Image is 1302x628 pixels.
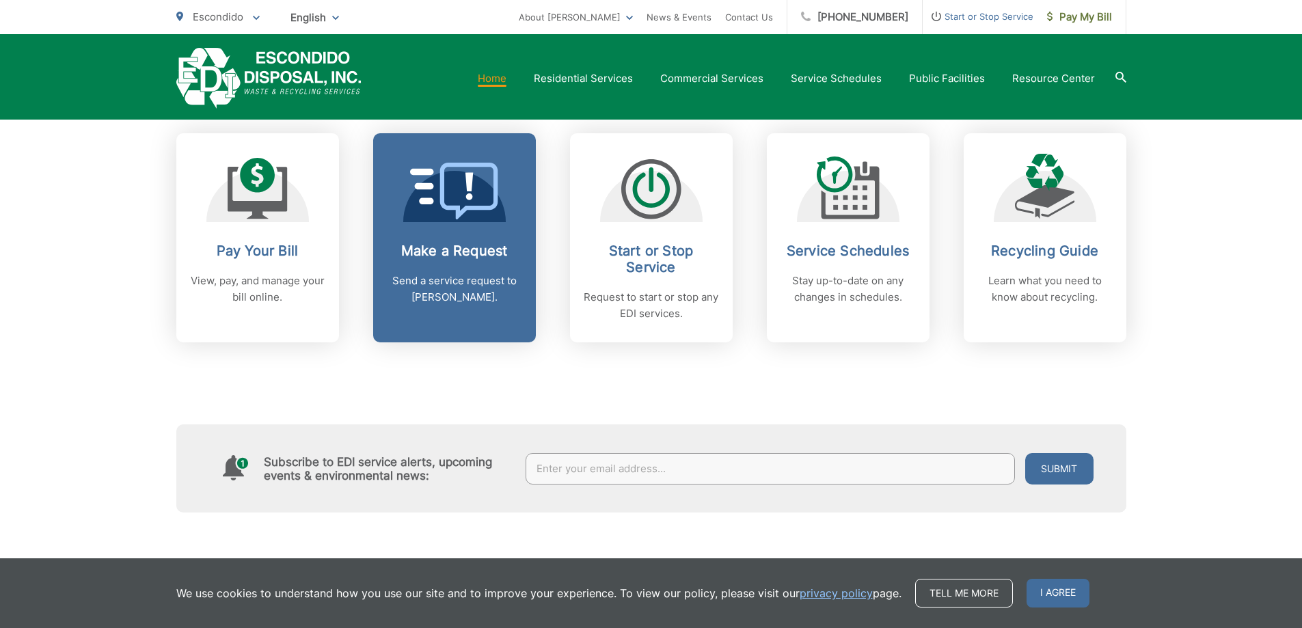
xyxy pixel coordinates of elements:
a: About [PERSON_NAME] [519,9,633,25]
h4: Subscribe to EDI service alerts, upcoming events & environmental news: [264,455,513,482]
span: Escondido [193,10,243,23]
a: Resource Center [1012,70,1095,87]
a: Contact Us [725,9,773,25]
h2: Start or Stop Service [584,243,719,275]
a: Public Facilities [909,70,985,87]
h2: Service Schedules [781,243,916,259]
h2: Make a Request [387,243,522,259]
button: Submit [1025,453,1094,484]
a: News & Events [647,9,711,25]
a: Commercial Services [660,70,763,87]
p: Request to start or stop any EDI services. [584,289,719,322]
p: View, pay, and manage your bill online. [190,273,325,305]
p: Learn what you need to know about recycling. [977,273,1113,305]
span: English [280,5,349,29]
a: Service Schedules [791,70,882,87]
h2: Pay Your Bill [190,243,325,259]
a: Service Schedules Stay up-to-date on any changes in schedules. [767,133,930,342]
p: We use cookies to understand how you use our site and to improve your experience. To view our pol... [176,585,901,601]
input: Enter your email address... [526,453,1015,484]
a: EDCD logo. Return to the homepage. [176,48,362,109]
span: I agree [1027,579,1089,607]
a: Tell me more [915,579,1013,607]
a: Home [478,70,506,87]
span: Pay My Bill [1047,9,1112,25]
p: Stay up-to-date on any changes in schedules. [781,273,916,305]
a: Pay Your Bill View, pay, and manage your bill online. [176,133,339,342]
a: privacy policy [800,585,873,601]
p: Send a service request to [PERSON_NAME]. [387,273,522,305]
a: Make a Request Send a service request to [PERSON_NAME]. [373,133,536,342]
a: Residential Services [534,70,633,87]
a: Recycling Guide Learn what you need to know about recycling. [964,133,1126,342]
h2: Recycling Guide [977,243,1113,259]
